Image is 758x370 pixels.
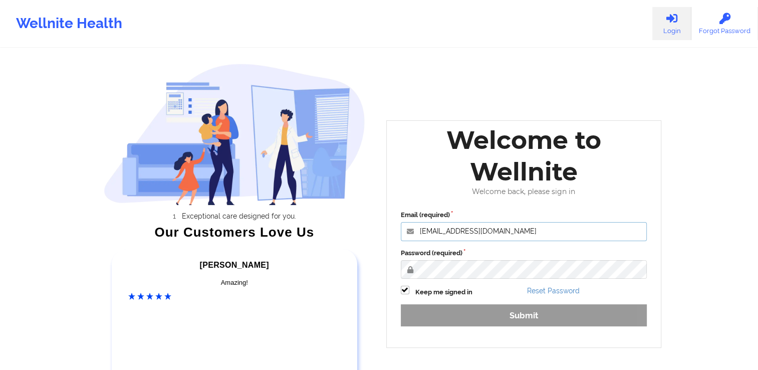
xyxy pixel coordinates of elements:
img: wellnite-auth-hero_200.c722682e.png [104,63,365,205]
li: Exceptional care designed for you. [113,212,365,220]
div: Amazing! [128,278,341,288]
div: Welcome back, please sign in [394,188,654,196]
span: [PERSON_NAME] [200,261,269,269]
div: Our Customers Love Us [104,227,365,237]
a: Reset Password [527,287,580,295]
label: Password (required) [401,248,647,258]
a: Forgot Password [691,7,758,40]
label: Email (required) [401,210,647,220]
input: Email address [401,222,647,241]
a: Login [652,7,691,40]
div: Welcome to Wellnite [394,124,654,188]
label: Keep me signed in [415,287,472,297]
